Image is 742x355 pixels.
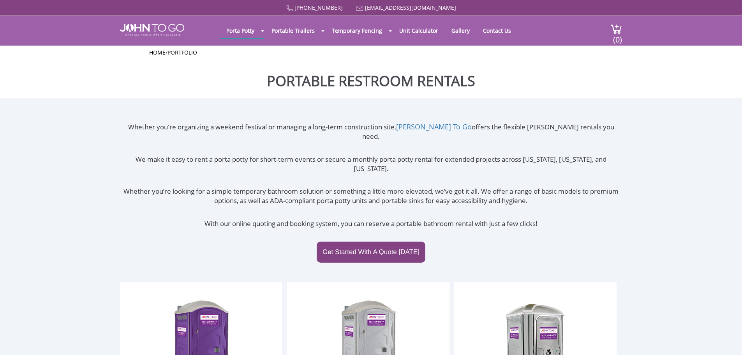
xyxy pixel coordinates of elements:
a: Gallery [446,23,476,38]
a: Portable Trailers [266,23,321,38]
img: Call [286,5,293,12]
a: Temporary Fencing [326,23,388,38]
a: Get Started With A Quote [DATE] [317,242,425,263]
p: We make it easy to rent a porta potty for short-term events or secure a monthly porta potty renta... [120,155,622,174]
a: [PERSON_NAME] To Go [396,122,472,131]
a: Contact Us [477,23,517,38]
ul: / [149,49,593,57]
a: [EMAIL_ADDRESS][DOMAIN_NAME] [365,4,456,11]
p: Whether you're organizing a weekend festival or managing a long-term construction site, offers th... [120,122,622,141]
button: Live Chat [711,324,742,355]
p: With our online quoting and booking system, you can reserve a portable bathroom rental with just ... [120,219,622,228]
p: Whether you’re looking for a simple temporary bathroom solution or something a little more elevat... [120,187,622,206]
img: Mail [356,6,363,11]
a: Home [149,49,166,56]
img: JOHN to go [120,24,184,36]
img: cart a [610,24,622,34]
a: Porta Potty [220,23,260,38]
a: Portfolio [167,49,197,56]
a: [PHONE_NUMBER] [294,4,343,11]
span: (0) [613,28,622,45]
a: Unit Calculator [393,23,444,38]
